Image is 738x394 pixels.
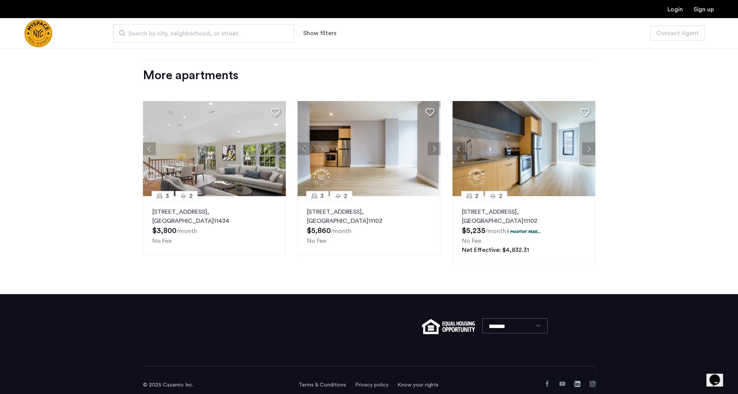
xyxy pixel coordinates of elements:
a: Facebook [544,381,550,387]
button: Previous apartment [143,142,156,155]
a: Terms and conditions [299,381,346,389]
button: Next apartment [273,142,285,155]
a: Instagram [589,381,595,387]
a: Login [667,6,683,12]
span: No Fee [462,238,481,244]
button: Previous apartment [453,142,465,155]
a: LinkedIn [574,381,580,387]
span: $3,800 [152,227,176,235]
span: Search by city, neighborhood, or street. [128,29,273,38]
a: Privacy policy [355,381,388,389]
a: 32[STREET_ADDRESS], [GEOGRAPHIC_DATA]11434No Fee [143,196,286,264]
a: Cazamio Logo [24,19,52,48]
span: © 2025 Cazamio Inc. [143,382,193,388]
span: Contact Agent [656,29,699,38]
img: 1995_638295346249580236.png [143,101,286,196]
span: 2 [189,192,193,201]
img: equal-housing.png [422,319,474,334]
img: logo [24,19,52,48]
input: Apartment Search [113,24,294,42]
div: More apartments [143,68,595,83]
button: Show or hide filters [303,29,336,38]
span: 2 [475,192,479,201]
iframe: chat widget [706,364,730,386]
span: 2 [344,192,347,201]
button: Previous apartment [298,142,310,155]
span: $5,235 [462,227,485,235]
a: 32[STREET_ADDRESS], [GEOGRAPHIC_DATA]11102No Fee [298,196,440,264]
span: No Fee [152,238,172,244]
img: 1997_638519968069068022.png [298,101,440,196]
span: $5,860 [307,227,331,235]
button: button [650,26,705,41]
span: 3 [320,192,324,201]
a: YouTube [559,381,565,387]
sub: /month [485,228,506,234]
img: 1997_638519968035243270.png [453,101,595,196]
sub: /month [176,228,197,234]
p: 1 months free... [507,228,541,235]
p: [STREET_ADDRESS] 11434 [152,207,276,225]
button: Next apartment [582,142,595,155]
select: Language select [482,318,548,333]
span: 3 [166,192,169,201]
span: No Fee [307,238,326,244]
sub: /month [331,228,351,234]
a: 22[STREET_ADDRESS], [GEOGRAPHIC_DATA]111021 months free...No FeeNet Effective: $4,832.31 [453,196,595,264]
span: 2 [499,192,502,201]
span: Net Effective: $4,832.31 [462,247,529,253]
a: Know your rights [397,381,439,389]
a: Registration [694,6,714,12]
p: [STREET_ADDRESS] 11102 [307,207,431,225]
p: [STREET_ADDRESS] 11102 [462,207,586,225]
button: Next apartment [428,142,440,155]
